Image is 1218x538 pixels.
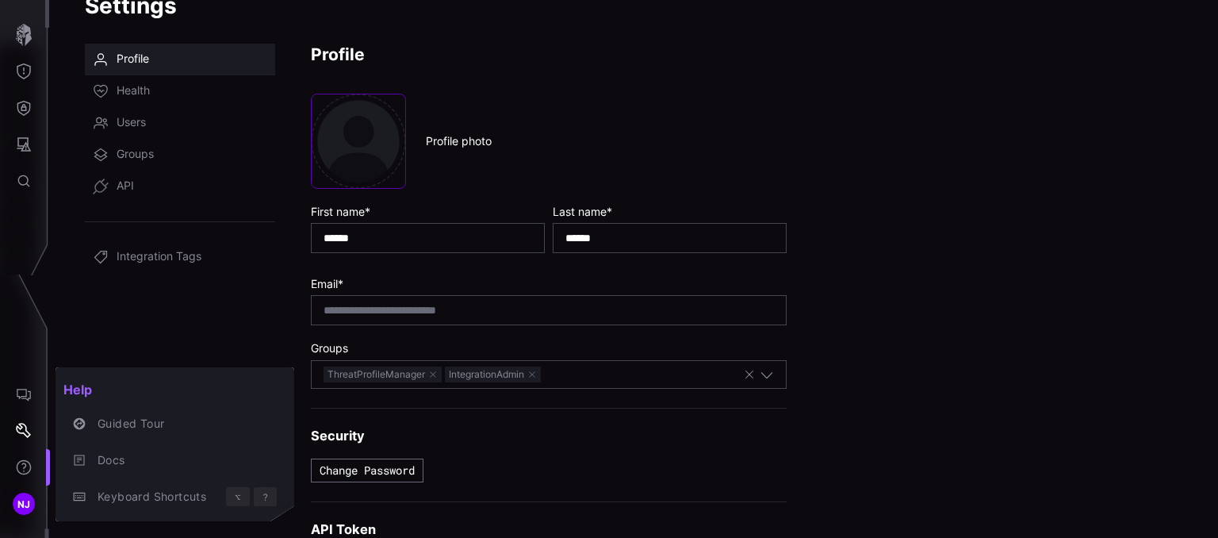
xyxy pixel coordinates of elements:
div: Shift + ? to open hotkey shortcuts [226,487,250,506]
div: Guided Tour [90,414,277,434]
div: Docs [90,451,277,471]
kbd: ⌥ [235,492,241,501]
button: Keyboard Shortcuts⌥? [56,478,294,515]
span: Keyboard Shortcuts [98,490,222,503]
button: Guided Tour [56,405,294,442]
h2: Help [56,374,294,405]
kbd: ? [262,492,268,501]
div: Shift + ? to open hotkey shortcuts [254,487,277,506]
button: Docs [56,442,294,478]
